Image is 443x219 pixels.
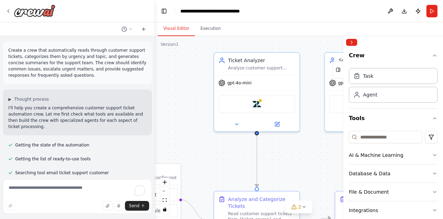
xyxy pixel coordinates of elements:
button: Visual Editor [158,22,195,36]
p: Create a crew that automatically reads through customer support tickets, categorizes them by urge... [8,47,146,78]
g: Edge from 08b7fa36-4e4e-4fc2-900a-3c876f01bb23 to eaa293f7-0fdb-465d-ac0d-e3580fee1378 [253,135,260,187]
span: gpt-4o-mini [338,80,362,86]
div: Crew [349,65,437,108]
button: Database & Data [349,165,437,183]
button: Hide left sidebar [159,6,169,16]
span: Send [129,203,139,209]
button: AI & Machine Learning [349,146,437,164]
button: Improve this prompt [6,201,15,211]
textarea: To enrich screen reader interactions, please activate Accessibility in Grammarly extension settings [3,179,152,214]
button: Start a new chat [138,25,149,33]
div: Integrations [349,207,378,214]
button: 2 [286,201,313,213]
span: Thought process [14,96,49,102]
nav: breadcrumb [180,8,240,15]
button: Upload files [103,201,112,211]
button: File & Document [349,183,437,201]
div: Database & Data [349,170,390,177]
img: Zendesk [253,100,261,108]
div: Agent [363,91,377,98]
div: Ticket Analyzer [228,57,295,64]
div: AI & Machine Learning [349,152,403,159]
button: toggle interactivity [160,205,169,214]
div: React Flow controls [160,178,169,214]
img: Logo [14,5,55,17]
div: Ticket AnalyzerAnalyze customer support tickets to categorize them by urgency level (critical, hi... [214,52,300,132]
div: Analyze customer support tickets to categorize them by urgency level (critical, high, medium, low... [228,65,295,71]
div: Version 1 [161,42,179,47]
span: 2 [298,203,301,210]
button: Execution [195,22,226,36]
div: Support Summarizer [339,57,406,64]
div: Task [363,73,373,79]
button: Crew [349,49,437,65]
span: gpt-4o-mini [227,80,252,86]
button: ▶Thought process [8,96,49,102]
button: Tools [349,109,437,128]
span: ▶ [8,96,11,102]
span: Searching tool email ticket support customer [15,170,109,176]
button: Open in side panel [257,120,297,128]
span: Getting the list of ready-to-use tools [15,156,91,162]
div: Support SummarizerGenerate concise, actionable summaries of customer support tickets and identify... [324,52,411,132]
button: Send [125,201,149,211]
button: Click to speak your automation idea [114,201,124,211]
div: Analyze and Categorize Tickets [228,196,295,210]
button: fit view [160,196,169,205]
button: Collapse right sidebar [346,39,357,46]
p: I'll help you create a comprehensive customer support ticket automation crew. Let me first check ... [8,105,146,130]
span: Getting the state of the automation [15,142,89,148]
button: Switch to previous chat [119,25,135,33]
button: zoom out [160,187,169,196]
button: Toggle Sidebar [341,36,346,219]
button: zoom in [160,178,169,187]
div: File & Document [349,188,389,195]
